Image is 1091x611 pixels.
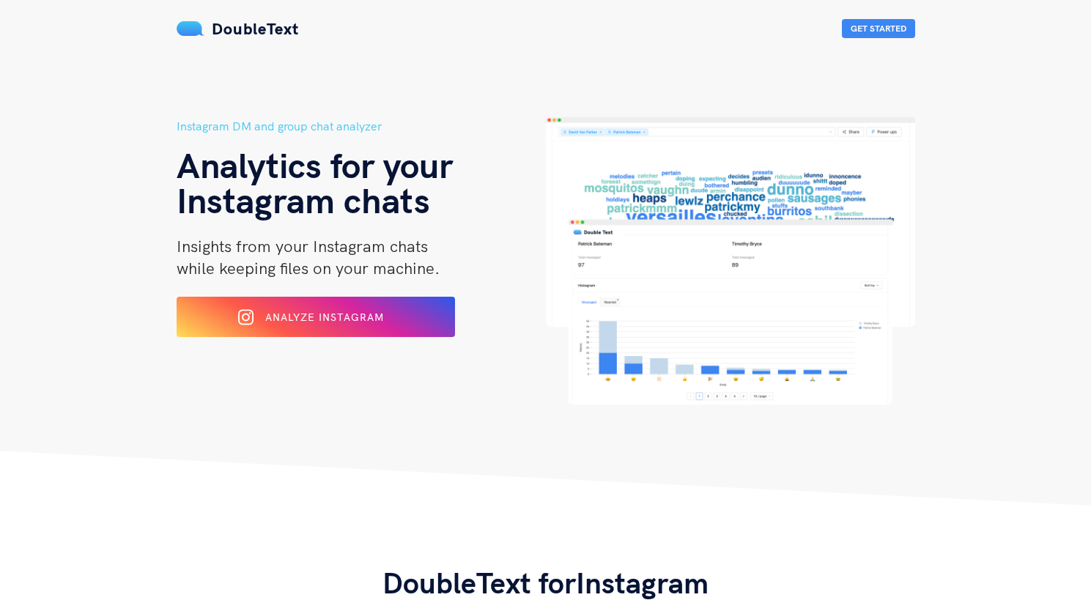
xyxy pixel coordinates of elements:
span: Analytics for your [177,143,453,187]
span: DoubleText for Instagram [382,564,709,601]
img: hero [546,117,915,405]
span: DoubleText [212,18,299,39]
span: while keeping files on your machine. [177,258,440,278]
img: mS3x8y1f88AAAAABJRU5ErkJggg== [177,21,204,36]
button: Get Started [842,19,915,38]
a: DoubleText [177,18,299,39]
h5: Instagram DM and group chat analyzer [177,117,546,136]
a: Analyze Instagram [177,316,455,329]
span: Insights from your Instagram chats [177,236,428,256]
span: Instagram chats [177,178,430,222]
span: Analyze Instagram [265,311,384,324]
button: Analyze Instagram [177,297,455,337]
